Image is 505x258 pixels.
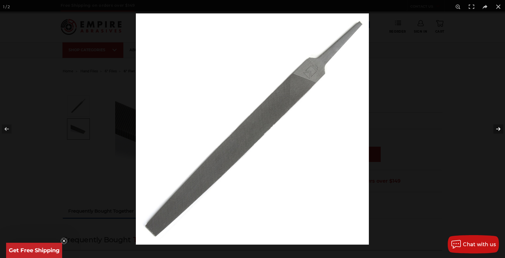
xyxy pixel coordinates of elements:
button: Close teaser [61,238,67,244]
div: Get Free ShippingClose teaser [6,243,62,258]
button: Chat with us [448,235,499,253]
button: Next (arrow right) [484,114,505,144]
span: Chat with us [463,242,496,247]
span: Get Free Shipping [9,247,60,254]
img: Flat_Bastard_File__13662.1570197146.jpg [136,13,369,245]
